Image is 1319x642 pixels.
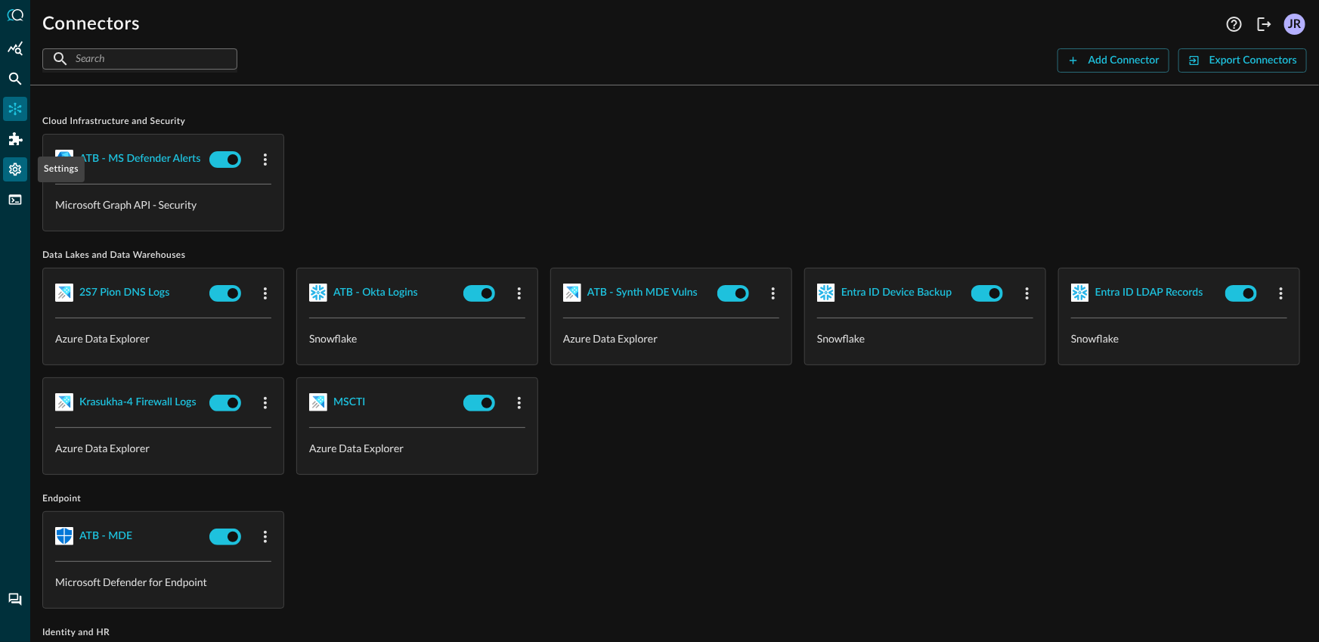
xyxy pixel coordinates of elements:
img: Snowflake.svg [817,284,835,302]
p: Snowflake [817,330,1033,346]
span: Identity and HR [42,627,1307,639]
p: Microsoft Graph API - Security [55,197,271,212]
p: Azure Data Explorer [55,330,271,346]
p: Microsoft Defender for Endpoint [55,574,271,590]
div: Entra ID LDAP Records [1095,284,1203,302]
div: Krasukha-4 Firewall Logs [79,393,197,412]
div: Summary Insights [3,36,27,60]
div: Add Connector [1088,51,1160,70]
span: Endpoint [42,493,1307,505]
p: Azure Data Explorer [563,330,779,346]
h1: Connectors [42,12,140,36]
div: ATB - MS Defender Alerts [79,150,200,169]
div: Entra ID Device Backup [841,284,952,302]
span: Data Lakes and Data Warehouses [42,250,1307,262]
input: Search [76,45,203,73]
button: Add Connector [1057,48,1169,73]
button: ATB - Okta Logins [333,281,418,305]
button: ATB - Synth MDE Vulns [587,281,698,305]
div: MSCTI [333,393,365,412]
div: ATB - Okta Logins [333,284,418,302]
div: FSQL [3,188,27,212]
div: JR [1284,14,1305,35]
button: Help [1222,12,1246,36]
p: Azure Data Explorer [309,440,525,456]
img: Snowflake.svg [1071,284,1089,302]
div: 2S7 Pion DNS Logs [79,284,169,302]
img: AzureDataExplorer.svg [55,284,73,302]
div: Settings [38,157,85,182]
div: Addons [4,127,28,151]
button: Logout [1252,12,1277,36]
p: Snowflake [309,330,525,346]
div: Federated Search [3,67,27,91]
img: MicrosoftDefenderForEndpoint.svg [55,527,73,545]
img: AzureDataExplorer.svg [563,284,581,302]
button: Entra ID Device Backup [841,281,952,305]
button: Export Connectors [1178,48,1307,73]
img: MicrosoftGraph.svg [55,150,73,168]
div: ATB - Synth MDE Vulns [587,284,698,302]
button: Krasukha-4 Firewall Logs [79,390,197,414]
img: AzureDataExplorer.svg [309,393,327,411]
p: Snowflake [1071,330,1287,346]
img: AzureDataExplorer.svg [55,393,73,411]
span: Cloud Infrastructure and Security [42,116,1307,128]
button: Entra ID LDAP Records [1095,281,1203,305]
p: Azure Data Explorer [55,440,271,456]
button: ATB - MS Defender Alerts [79,147,200,171]
button: ATB - MDE [79,524,132,548]
div: ATB - MDE [79,527,132,546]
div: Settings [3,157,27,181]
div: Export Connectors [1209,51,1297,70]
img: Snowflake.svg [309,284,327,302]
button: MSCTI [333,390,365,414]
div: Connectors [3,97,27,121]
div: Chat [3,588,27,612]
button: 2S7 Pion DNS Logs [79,281,169,305]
